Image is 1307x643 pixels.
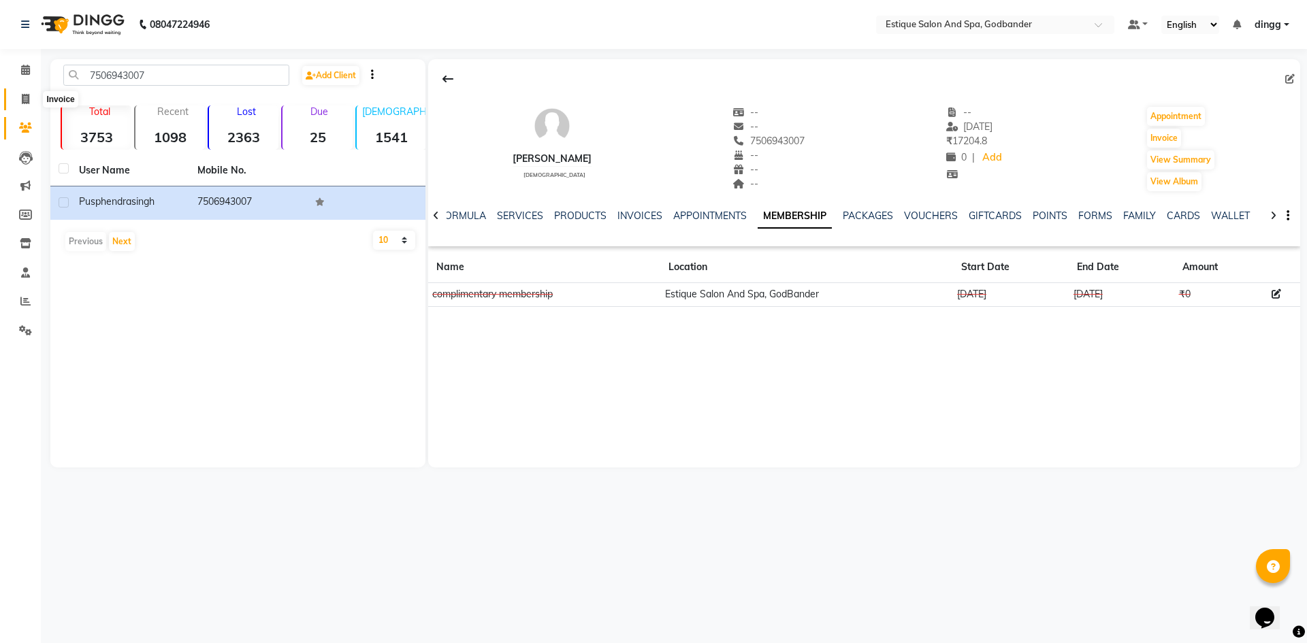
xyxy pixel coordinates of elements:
strong: 25 [283,129,352,146]
strong: 1541 [357,129,426,146]
input: Search by Name/Mobile/Email/Code [63,65,289,86]
td: 7506943007 [189,186,308,220]
th: User Name [71,155,189,186]
div: Back to Client [434,66,462,92]
td: [DATE] [953,283,1069,307]
p: Lost [214,105,278,118]
button: View Album [1147,172,1201,191]
a: SERVICES [497,210,543,222]
span: [DEMOGRAPHIC_DATA] [523,171,585,178]
strong: 2363 [209,129,278,146]
span: -- [733,178,759,190]
div: [PERSON_NAME] [513,152,592,166]
th: Location [660,252,952,283]
img: avatar [532,105,572,146]
a: FAMILY [1123,210,1156,222]
td: [DATE] [1069,283,1174,307]
strong: 1098 [135,129,205,146]
span: 7506943007 [733,135,805,147]
img: logo [35,5,128,44]
a: PRODUCTS [554,210,607,222]
a: WALLET [1211,210,1250,222]
p: Total [67,105,131,118]
span: dingg [1255,18,1281,32]
span: -- [733,149,759,161]
button: View Summary [1147,150,1214,169]
button: Appointment [1147,107,1205,126]
th: Name [428,252,660,283]
p: Recent [141,105,205,118]
a: APPOINTMENTS [673,210,747,222]
button: Invoice [1147,129,1181,148]
span: pusphendra [79,195,131,208]
span: [DATE] [946,120,993,133]
a: Add [980,148,1004,167]
a: FORMULA [439,210,486,222]
a: PACKAGES [843,210,893,222]
a: CARDS [1167,210,1200,222]
button: Next [109,232,135,251]
a: GIFTCARDS [969,210,1022,222]
a: INVOICES [617,210,662,222]
span: | [972,150,975,165]
p: Due [285,105,352,118]
span: -- [946,106,972,118]
span: -- [733,163,759,176]
span: 0 [946,151,967,163]
span: -- [733,120,759,133]
span: -- [733,106,759,118]
a: MEMBERSHIP [758,204,832,229]
td: ₹0 [1174,283,1268,307]
span: 17204.8 [946,135,987,147]
td: Estique Salon And Spa, GodBander [660,283,952,307]
strong: 3753 [62,129,131,146]
th: End Date [1069,252,1174,283]
span: ₹ [946,135,952,147]
td: complimentary membership [428,283,660,307]
div: Invoice [43,91,78,108]
a: VOUCHERS [904,210,958,222]
a: Add Client [302,66,359,85]
iframe: chat widget [1250,589,1293,629]
a: POINTS [1033,210,1067,222]
b: 08047224946 [150,5,210,44]
a: FORMS [1078,210,1112,222]
th: Amount [1174,252,1268,283]
th: Mobile No. [189,155,308,186]
th: Start Date [953,252,1069,283]
p: [DEMOGRAPHIC_DATA] [362,105,426,118]
span: singh [131,195,155,208]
